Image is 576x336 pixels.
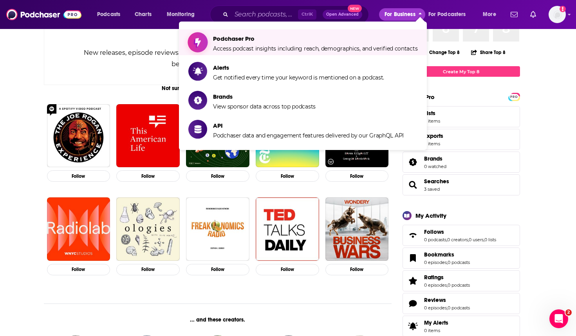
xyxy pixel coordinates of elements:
[424,274,470,281] a: Ratings
[405,230,421,241] a: Follows
[549,6,566,23] button: Show profile menu
[47,104,110,168] img: The Joe Rogan Experience
[549,6,566,23] img: User Profile
[213,103,316,110] span: View sponsor data across top podcasts
[424,296,470,303] a: Reviews
[6,7,81,22] img: Podchaser - Follow, Share and Rate Podcasts
[424,155,442,162] span: Brands
[424,178,449,185] a: Searches
[405,157,421,168] a: Brands
[424,110,440,117] span: Lists
[167,9,195,20] span: Monitoring
[560,6,566,12] svg: Add a profile image
[186,264,249,275] button: Follow
[565,309,572,316] span: 2
[424,328,448,333] span: 0 items
[231,8,298,21] input: Search podcasts, credits, & more...
[403,174,520,195] span: Searches
[213,74,384,81] span: Get notified every time your keyword is mentioned on a podcast.
[424,186,440,192] a: 3 saved
[186,197,249,261] a: Freakonomics Radio
[325,170,389,182] button: Follow
[405,253,421,264] a: Bookmarks
[405,321,421,332] span: My Alerts
[323,10,362,19] button: Open AdvancedNew
[92,8,130,21] button: open menu
[213,35,417,42] span: Podchaser Pro
[256,264,319,275] button: Follow
[424,155,446,162] a: Brands
[403,152,520,173] span: Brands
[116,264,180,275] button: Follow
[213,93,316,100] span: Brands
[484,237,496,242] a: 0 lists
[484,237,484,242] span: ,
[424,110,435,117] span: Lists
[424,237,446,242] a: 0 podcasts
[403,247,520,269] span: Bookmarks
[424,305,447,311] a: 0 episodes
[424,260,447,265] a: 0 episodes
[116,197,180,261] a: Ologies with Alie Ward
[405,298,421,309] a: Reviews
[424,251,454,258] span: Bookmarks
[326,13,359,16] span: Open Advanced
[325,264,389,275] button: Follow
[424,228,444,235] span: Follows
[130,8,156,21] a: Charts
[405,275,421,286] a: Ratings
[213,64,384,71] span: Alerts
[424,141,443,146] span: 0 items
[47,197,110,261] img: Radiolab
[424,164,446,169] a: 0 watched
[424,319,448,326] span: My Alerts
[83,47,352,70] div: New releases, episode reviews, guest credits, and personalized recommendations will begin to appe...
[213,132,404,139] span: Podchaser data and engagement features delivered by our GraphQL API
[213,122,404,129] span: API
[47,170,110,182] button: Follow
[213,45,417,52] span: Access podcast insights including reach, demographics, and verified contacts
[44,85,392,92] div: Not sure who to follow? Try these podcasts...
[423,8,477,21] button: open menu
[424,118,440,124] span: 0 items
[403,270,520,291] span: Ratings
[424,282,447,288] a: 0 episodes
[385,9,415,20] span: For Business
[403,293,520,314] span: Reviews
[403,129,520,150] a: Exports
[217,5,376,23] div: Search podcasts, credits, & more...
[325,197,389,261] img: Business Wars
[256,197,319,261] img: TED Talks Daily
[424,132,443,139] span: Exports
[424,251,470,258] a: Bookmarks
[44,316,392,323] div: ... and these creators.
[424,296,446,303] span: Reviews
[509,94,519,99] a: PRO
[348,5,362,12] span: New
[428,9,466,20] span: For Podcasters
[379,8,425,21] button: close menu
[161,8,205,21] button: open menu
[446,237,447,242] span: ,
[116,104,180,168] img: This American Life
[416,47,465,57] button: Change Top 8
[447,237,468,242] a: 0 creators
[116,170,180,182] button: Follow
[477,8,506,21] button: open menu
[403,225,520,246] span: Follows
[448,260,470,265] a: 0 podcasts
[415,212,446,219] div: My Activity
[97,9,120,20] span: Podcasts
[256,170,319,182] button: Follow
[47,264,110,275] button: Follow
